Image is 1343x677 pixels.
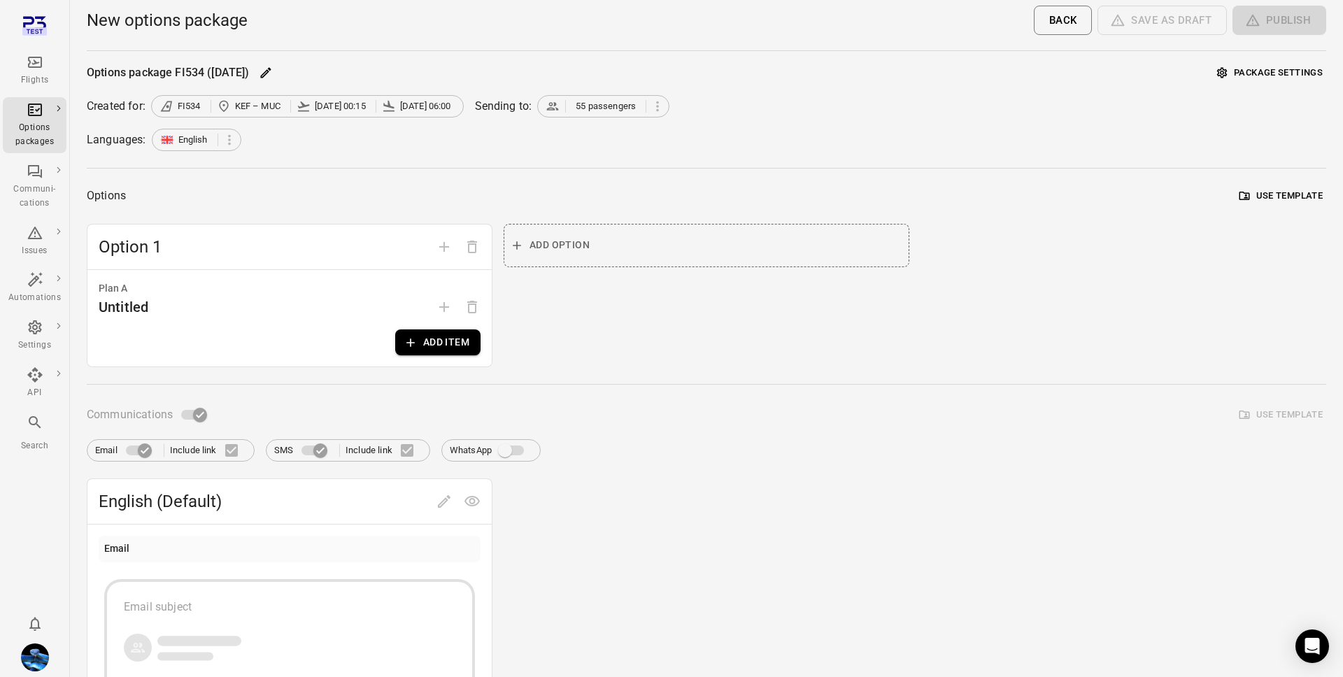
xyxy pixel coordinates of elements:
div: API [8,386,61,400]
label: Email [95,437,158,464]
a: Communi-cations [3,159,66,215]
button: Add item [395,329,481,355]
div: Sending to: [475,98,532,115]
span: Add option [430,239,458,252]
span: Option 1 [99,236,430,258]
div: Communi-cations [8,183,61,211]
div: Search [8,439,61,453]
div: Options [87,186,126,206]
div: Issues [8,244,61,258]
button: Search [3,410,66,457]
div: Flights [8,73,61,87]
h1: New options package [87,9,248,31]
div: Plan A [99,281,481,297]
div: 55 passengers [537,95,669,117]
a: Flights [3,50,66,92]
span: English [178,133,208,147]
label: Include link [170,436,246,465]
button: Back [1034,6,1093,35]
span: [DATE] 06:00 [400,99,451,113]
span: English (Default) [99,490,430,513]
span: Add plan [430,300,458,313]
a: Issues [3,220,66,262]
div: Email [104,541,130,557]
label: SMS [274,437,334,464]
span: Options need to have at least one plan [458,300,486,313]
a: Options packages [3,97,66,153]
span: Preview [458,494,486,507]
button: Use template [1236,185,1326,207]
a: Settings [3,315,66,357]
span: Edit [430,494,458,507]
div: Options packages [8,121,61,149]
button: Daníel Benediktsson [15,638,55,677]
div: Open Intercom Messenger [1295,629,1329,663]
button: Package settings [1214,62,1326,84]
span: Delete option [458,239,486,252]
div: Created for: [87,98,145,115]
div: Automations [8,291,61,305]
div: English [152,129,241,151]
div: Languages: [87,131,146,148]
span: 55 passengers [576,99,636,113]
img: shutterstock-1708408498.jpg [21,643,49,671]
label: WhatsApp [450,437,532,464]
button: Notifications [21,610,49,638]
label: Include link [346,436,422,465]
button: Edit [255,62,276,83]
a: API [3,362,66,404]
div: Options package FI534 ([DATE]) [87,64,250,81]
a: Automations [3,267,66,309]
span: Communications [87,405,173,425]
span: KEF – MUC [235,99,280,113]
div: Settings [8,338,61,352]
span: FI534 [178,99,201,113]
div: Untitled [99,296,148,318]
span: [DATE] 00:15 [315,99,366,113]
